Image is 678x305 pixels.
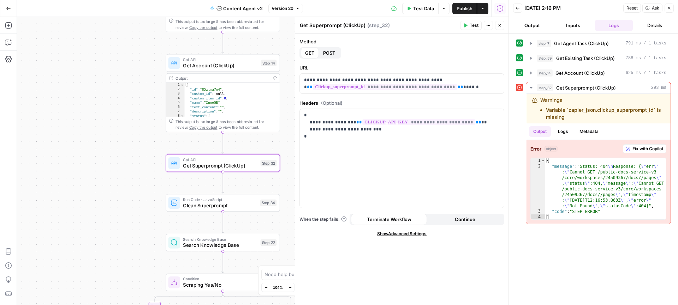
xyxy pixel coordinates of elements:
label: Method [299,38,504,45]
span: Toggle code folding, rows 1 through 413 [180,83,184,87]
span: Fix with Copilot [632,146,663,152]
label: Headers [299,99,504,106]
g: Edge from step_59 to step_14 [222,32,224,54]
div: Step 22 [261,239,277,246]
span: 788 ms / 1 tasks [626,55,666,61]
div: Call APIGet Account (ClickUp)Step 14Output{ "id":"85ztma7n4", "custom_id": null, "custom_item_id"... [166,54,280,132]
span: 💬 Content Agent v2 [216,5,263,12]
span: Toggle code folding, rows 8 through 14 [180,114,184,118]
div: 1 [531,158,545,164]
button: Output [529,126,551,137]
div: 293 ms [526,94,671,224]
div: 6 [166,105,184,110]
span: 625 ms / 1 tasks [626,70,666,76]
button: Publish [452,3,477,14]
span: Call API [183,57,258,63]
span: Get Superprompt (ClickUp) [556,84,616,91]
strong: Error [530,145,541,152]
span: Get Account (ClickUp) [183,62,258,69]
div: This output is too large & has been abbreviated for review. to view the full content. [176,18,276,30]
span: Reset [626,5,638,11]
span: Continue [455,216,475,223]
div: Step 34 [260,200,276,206]
button: Logs [554,126,572,137]
span: step_14 [537,69,553,77]
div: Output [176,75,268,81]
div: ConditionScraping Yes/NoStep 2 [166,274,280,291]
span: Show Advanced Settings [377,231,427,237]
span: POST [323,49,335,56]
g: Edge from step_34 to step_22 [222,212,224,233]
div: 3 [166,92,184,96]
button: Fix with Copilot [623,144,666,153]
div: This output is too large & has been abbreviated for review. to view the full content. [176,118,276,130]
div: Run Code · JavaScriptClean SuperpromptStep 34 [166,194,280,212]
span: Publish [457,5,472,12]
span: Toggle code folding, rows 1 through 4 [541,158,545,164]
span: Get Superprompt (ClickUp) [183,162,257,169]
div: Step 32 [261,160,277,166]
span: ( step_32 ) [367,22,390,29]
span: step_7 [537,40,551,47]
span: Terminate Workflow [367,216,411,223]
g: Edge from step_22 to step_2 [222,251,224,273]
span: (Optional) [321,99,343,106]
button: Continue [427,214,503,225]
button: 625 ms / 1 tasks [526,67,671,79]
span: Test [470,22,478,29]
button: 293 ms [526,82,671,93]
div: Search Knowledge BaseSearch Knowledge BaseStep 22 [166,234,280,251]
button: 788 ms / 1 tasks [526,53,671,64]
button: Output [513,20,551,31]
span: Get Agent Task (ClickUp) [554,40,609,47]
button: Test [460,21,482,30]
button: Reset [623,4,641,13]
div: 3 [531,209,545,214]
div: 4 [531,214,545,220]
button: 💬 Content Agent v2 [206,3,267,14]
g: Edge from step_14 to step_32 [222,132,224,154]
span: 791 ms / 1 tasks [626,40,666,47]
span: 293 ms [651,85,666,91]
span: Test Data [413,5,434,12]
li: Variable `zapier_json.clickup_superprompt_id` is missing [546,106,665,121]
div: 8 [166,114,184,118]
div: 7 [166,109,184,114]
span: Call API [183,157,257,163]
button: Logs [595,20,633,31]
span: GET [305,49,315,56]
button: POST [319,47,340,59]
span: step_59 [537,55,553,62]
div: 2 [531,164,545,209]
a: When the step fails: [299,216,347,222]
span: Copy the output [189,25,217,30]
span: 104% [273,285,283,290]
span: Ask [652,5,659,11]
textarea: Get Superprompt (ClickUp) [300,22,365,29]
span: Copy the output [189,125,217,130]
span: Version 20 [272,5,293,12]
button: Version 20 [268,4,303,13]
div: 1 [166,83,184,87]
button: Test Data [402,3,438,14]
div: Call APIGet Superprompt (ClickUp)Step 32 [166,154,280,172]
span: Search Knowledge Base [183,236,257,242]
span: Search Knowledge Base [183,242,257,249]
button: Details [636,20,674,31]
button: Inputs [554,20,592,31]
span: Condition [183,276,260,282]
span: Scraping Yes/No [183,281,260,289]
div: 2 [166,87,184,92]
div: Warnings [540,97,665,121]
label: URL [299,64,504,71]
g: Edge from step_32 to step_34 [222,172,224,194]
span: Clean Superprompt [183,202,257,209]
span: Run Code · JavaScript [183,196,257,202]
div: Step 14 [261,60,277,66]
div: 4 [166,96,184,101]
button: Ask [642,4,662,13]
div: 5 [166,100,184,105]
button: Metadata [575,126,603,137]
span: Get Account (ClickUp) [555,69,605,77]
